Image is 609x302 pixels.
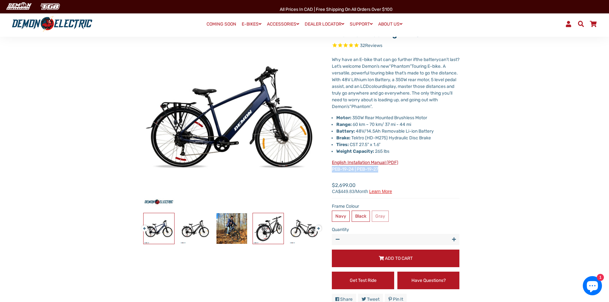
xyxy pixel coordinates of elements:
[367,297,379,302] span: Tweet
[332,234,343,245] button: Reduce item quantity by one
[336,149,374,154] strong: Weight Capacity:
[332,70,458,89] span: s made to go the distance. With 48V Lithium Ion Battery, a 350W rear motor, 5 level pedal assist,...
[336,115,351,120] strong: Motor:
[439,57,446,62] span: can
[332,203,459,210] label: Frame Colour
[144,213,174,244] img: Phantom Touring eBike - Demon Electric
[389,64,391,69] span: “
[347,104,349,109] span: s
[37,1,63,12] img: TGB Canada
[446,57,447,62] span: ’
[336,128,355,134] strong: Battery:
[336,142,349,147] strong: Tires:
[336,122,352,127] strong: Range:
[253,213,284,244] img: Phantom Touring eBike - Demon Electric
[332,42,459,50] span: Rated 4.8 out of 5 stars 32 reviews
[339,64,377,69] span: s welcome Demon
[370,104,373,109] span: ”.
[347,19,375,29] a: SUPPORT
[332,84,454,96] span: display, master those distances and truly go anywhere and go everywhere. The only thing you
[410,64,411,69] span: ”
[352,211,370,222] label: Black
[403,70,404,76] span: ’
[340,297,353,302] span: Share
[332,159,459,173] p: PEB-19-24 | PEB-19-27
[376,19,405,29] a: ABOUT US
[216,213,247,244] img: Phantom Touring eBike
[3,1,34,12] img: Demon Electric
[332,64,339,69] span: Let
[336,128,459,135] li: 48V/14.5Ah Removable Li-ion Battery
[336,148,459,155] li: 265 lbs
[365,43,382,48] span: Reviews
[336,135,459,141] li: Tektro (HD-M275) Hydraulic Disc Brake
[302,19,347,29] a: DEALER LOCATOR
[448,234,459,245] button: Increase item quantity by one
[332,57,338,62] span: Wh
[332,250,459,267] button: Add to Cart
[10,16,95,32] img: Demon Electric logo
[391,64,410,69] span: Phantom
[141,222,145,229] button: Previous
[377,64,389,69] span: s new
[239,19,264,29] a: E-BIKES
[315,222,319,229] button: Next
[332,272,394,289] a: Get Test Ride
[332,226,459,233] label: Quantity
[581,276,604,297] inbox-online-store-chat: Shopify online store chat
[332,160,398,165] a: English Installation Manual (PDF)
[332,64,446,76] span: Touring E-bike. A versatile, powerful touring bike that
[336,135,350,141] strong: Brake:
[332,182,392,194] span: $2,699.00
[416,57,439,62] span: the battery
[280,7,393,12] span: All Prices in CAD | Free shipping on all orders over $100
[457,57,459,62] span: ?
[336,121,459,128] li: 60 km – 70 km/ 37 mi - 44 mi
[332,234,459,245] input: quantity
[447,57,457,62] span: t last
[393,297,403,302] span: Pin it
[332,90,452,109] span: ll need to worry about is loading up, and going out with Demon
[338,57,416,62] span: y have an E-bike that can go further if
[180,213,211,244] img: Phantom Touring eBike - Demon Electric
[336,141,459,148] li: CST 27.5" x 1.6"
[385,256,413,261] span: Add to Cart
[349,104,351,109] span: “
[351,104,370,109] span: Phantom
[265,19,301,29] a: ACCESSORIES
[332,211,350,222] label: Navy
[449,90,450,96] span: ’
[336,114,459,121] li: 350W Rear Mounted Brushless Motor
[397,272,460,289] a: Have Questions?
[372,211,389,222] label: Gray
[204,20,238,29] a: COMING SOON
[360,43,382,48] span: 32 reviews
[289,213,320,244] img: Phantom Touring eBike - Demon Electric
[369,84,382,89] span: colour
